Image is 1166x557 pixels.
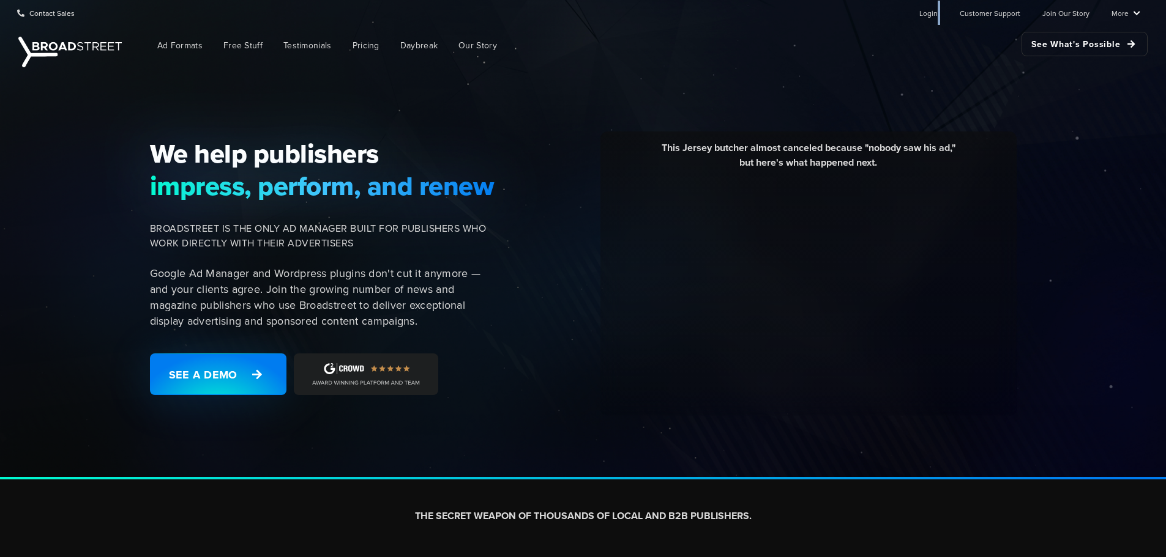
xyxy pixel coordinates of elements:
[148,32,212,59] a: Ad Formats
[458,39,497,52] span: Our Story
[1022,32,1148,56] a: See What's Possible
[343,32,389,59] a: Pricing
[960,1,1020,25] a: Customer Support
[150,170,495,202] span: impress, perform, and renew
[283,39,332,52] span: Testimonials
[919,1,938,25] a: Login
[400,39,438,52] span: Daybreak
[353,39,379,52] span: Pricing
[150,138,495,169] span: We help publishers
[610,141,1007,179] div: This Jersey butcher almost canceled because "nobody saw his ad," but here's what happened next.
[17,1,75,25] a: Contact Sales
[157,39,203,52] span: Ad Formats
[150,221,495,251] span: BROADSTREET IS THE ONLY AD MANAGER BUILT FOR PUBLISHERS WHO WORK DIRECTLY WITH THEIR ADVERTISERS
[274,32,341,59] a: Testimonials
[18,37,122,67] img: Broadstreet | The Ad Manager for Small Publishers
[610,179,1007,402] iframe: YouTube video player
[223,39,263,52] span: Free Stuff
[449,32,506,59] a: Our Story
[391,32,447,59] a: Daybreak
[129,26,1148,65] nav: Main
[1112,1,1140,25] a: More
[150,265,495,329] p: Google Ad Manager and Wordpress plugins don't cut it anymore — and your clients agree. Join the g...
[150,353,286,395] a: See a Demo
[1042,1,1089,25] a: Join Our Story
[242,510,925,523] h2: THE SECRET WEAPON OF THOUSANDS OF LOCAL AND B2B PUBLISHERS.
[214,32,272,59] a: Free Stuff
